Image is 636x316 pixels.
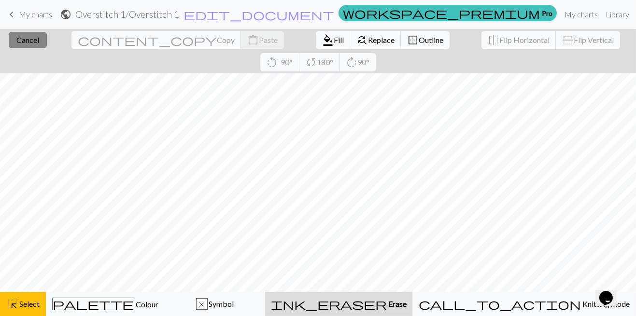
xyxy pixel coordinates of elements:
span: Outline [419,35,443,44]
iframe: chat widget [595,277,626,306]
span: Select [18,299,40,308]
button: Copy [71,31,241,49]
span: -90° [278,57,293,67]
span: find_replace [356,33,368,47]
span: ink_eraser [271,297,387,311]
span: rotate_right [346,55,358,69]
span: public [60,8,71,21]
button: Colour [46,292,165,316]
span: keyboard_arrow_left [6,8,17,21]
span: Knitting mode [581,299,630,308]
span: Erase [387,299,407,308]
span: flip [561,34,575,46]
span: format_color_fill [322,33,334,47]
span: highlight_alt [6,297,18,311]
span: Colour [134,300,158,309]
button: Replace [350,31,401,49]
button: 90° [340,53,376,71]
span: call_to_action [419,297,581,311]
button: Erase [265,292,412,316]
a: My charts [561,5,602,24]
span: rotate_left [267,55,278,69]
span: Copy [217,35,235,44]
button: Knitting mode [412,292,636,316]
button: -90° [260,53,300,71]
span: content_copy [78,33,217,47]
span: sync [306,55,317,69]
span: My charts [19,10,52,19]
button: Fill [316,31,351,49]
span: edit_document [184,8,334,21]
a: Pro [339,5,557,21]
span: 90° [358,57,370,67]
a: My charts [6,6,52,23]
h2: Overstitch 1 / Overstitch 1 [75,9,179,20]
span: Cancel [16,35,39,44]
a: Library [602,5,633,24]
span: flip [488,33,499,47]
button: Flip Vertical [556,31,620,49]
button: Outline [401,31,450,49]
div: x [197,299,207,310]
span: Fill [334,35,344,44]
span: border_outer [407,33,419,47]
button: Flip Horizontal [481,31,556,49]
span: Symbol [208,299,234,308]
span: 180° [317,57,334,67]
button: x Symbol [165,292,265,316]
span: Flip Vertical [574,35,614,44]
span: workspace_premium [343,6,540,20]
button: 180° [299,53,340,71]
span: palette [53,297,134,311]
span: Flip Horizontal [499,35,550,44]
span: Replace [368,35,395,44]
button: Cancel [9,32,47,48]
